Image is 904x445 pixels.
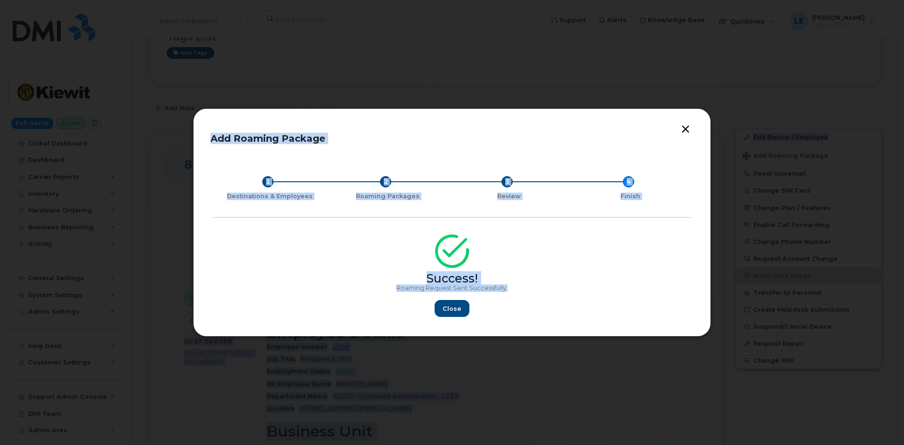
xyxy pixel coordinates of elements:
span: Close [443,304,461,313]
div: Roaming Packages [331,193,444,200]
iframe: Messenger Launcher [863,404,897,438]
div: 1 [262,176,274,187]
p: Roaming Request Sent Successfully. [213,284,691,292]
div: Success! [213,275,691,283]
div: 3 [501,176,513,187]
div: Review [452,193,566,200]
div: 2 [380,176,391,187]
div: Destinations & Employees [217,193,323,200]
span: Add Roaming Package [210,133,325,144]
button: Close [435,300,469,317]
